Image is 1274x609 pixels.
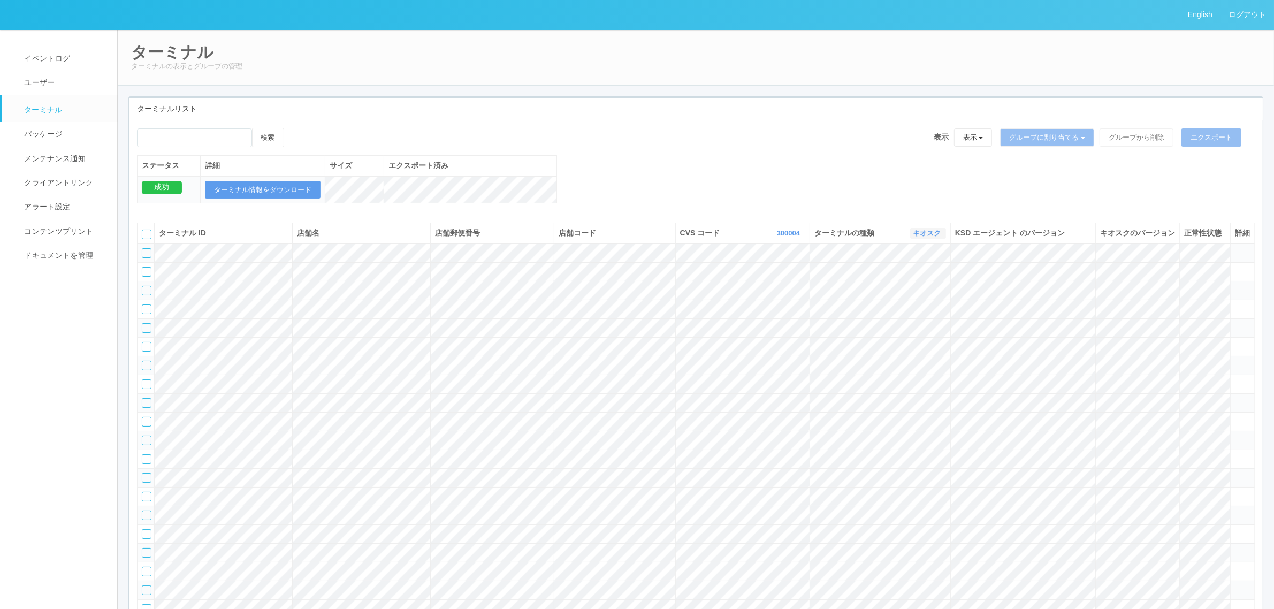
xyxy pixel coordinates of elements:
[814,227,877,239] span: ターミナルの種類
[435,229,480,237] span: 店舗郵便番号
[1100,229,1175,237] span: キオスクのバージョン
[2,122,127,146] a: パッケージ
[21,78,55,87] span: ユーザー
[774,228,805,239] button: 300004
[1184,229,1222,237] span: 正常性状態
[21,227,93,235] span: コンテンツプリント
[21,154,86,163] span: メンテナンス通知
[21,202,70,211] span: アラート設定
[680,227,723,239] span: CVS コード
[559,229,596,237] span: 店舗コード
[252,128,284,147] button: 検索
[21,251,93,260] span: ドキュメントを管理
[2,195,127,219] a: アラート設定
[1000,128,1094,147] button: グループに割り当てる
[131,43,1261,61] h2: ターミナル
[777,229,803,237] a: 300004
[1235,227,1250,239] div: 詳細
[388,160,552,171] div: エクスポート済み
[21,130,63,138] span: パッケージ
[330,160,379,171] div: サイズ
[129,98,1263,120] div: ターミナルリスト
[2,71,127,95] a: ユーザー
[913,229,943,237] a: キオスク
[159,227,288,239] div: ターミナル ID
[142,160,196,171] div: ステータス
[2,147,127,171] a: メンテナンス通知
[2,171,127,195] a: クライアントリンク
[2,219,127,243] a: コンテンツプリント
[954,128,993,147] button: 表示
[205,160,321,171] div: 詳細
[131,61,1261,72] p: ターミナルの表示とグループの管理
[1100,128,1173,147] button: グループから削除
[2,47,127,71] a: イベントログ
[142,181,182,194] div: 成功
[2,243,127,268] a: ドキュメントを管理
[955,229,1065,237] span: KSD エージェント のバージョン
[910,228,946,239] button: キオスク
[1181,128,1241,147] button: エクスポート
[21,54,70,63] span: イベントログ
[205,181,321,199] button: ターミナル情報をダウンロード
[297,229,319,237] span: 店舗名
[21,178,93,187] span: クライアントリンク
[934,132,949,143] span: 表示
[2,95,127,122] a: ターミナル
[21,105,63,114] span: ターミナル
